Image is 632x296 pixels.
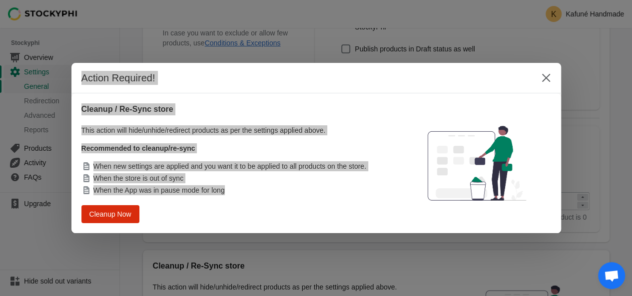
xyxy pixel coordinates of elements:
span: When the App was in pause mode for long [93,186,225,194]
a: Open chat [598,262,625,289]
strong: Recommended to cleanup/re-sync [81,144,195,152]
h2: Cleanup / Re-Sync store [81,103,393,115]
span: Cleanup Now [91,211,129,218]
button: Close [537,69,555,87]
span: When the store is out of sync [93,174,184,182]
p: This action will hide/unhide/redirect products as per the settings applied above. [81,125,393,135]
span: When new settings are applied and you want it to be applied to all products on the store. [93,162,366,170]
h2: Action Required! [81,71,527,85]
button: Cleanup Now [84,206,136,222]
